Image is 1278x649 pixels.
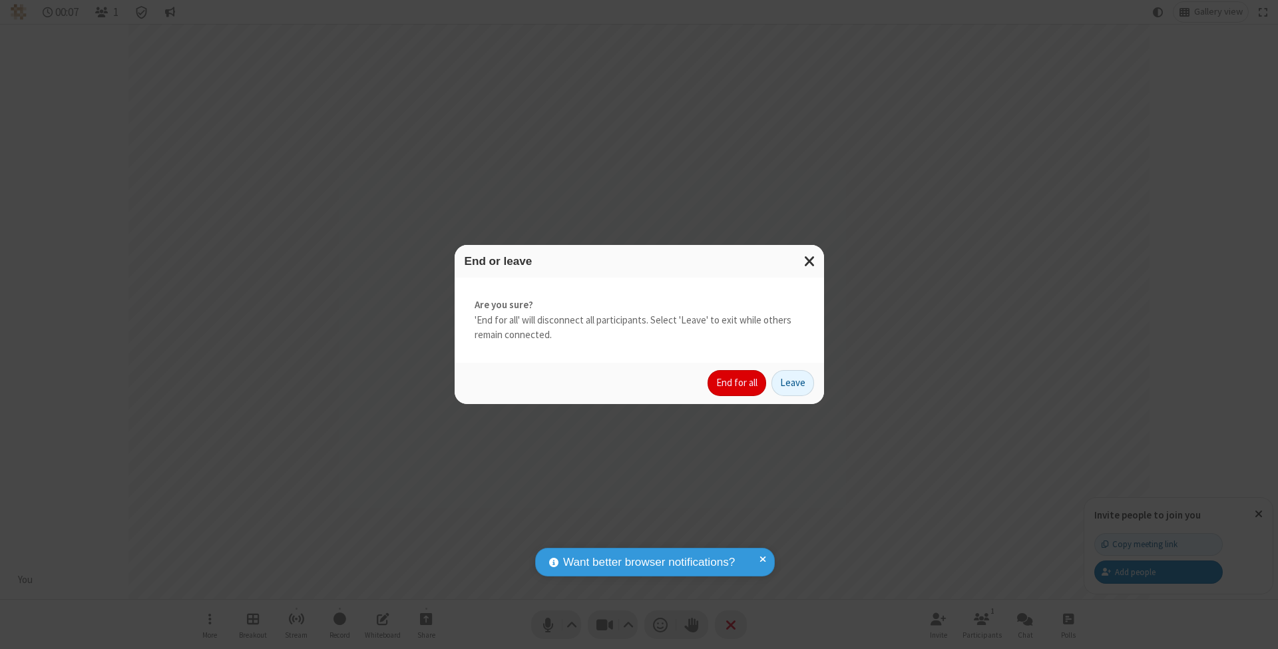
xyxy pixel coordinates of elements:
div: 'End for all' will disconnect all participants. Select 'Leave' to exit while others remain connec... [455,278,824,363]
strong: Are you sure? [475,298,804,313]
span: Want better browser notifications? [563,554,735,571]
button: Leave [771,370,814,397]
h3: End or leave [465,255,814,268]
button: End for all [708,370,766,397]
button: Close modal [796,245,824,278]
